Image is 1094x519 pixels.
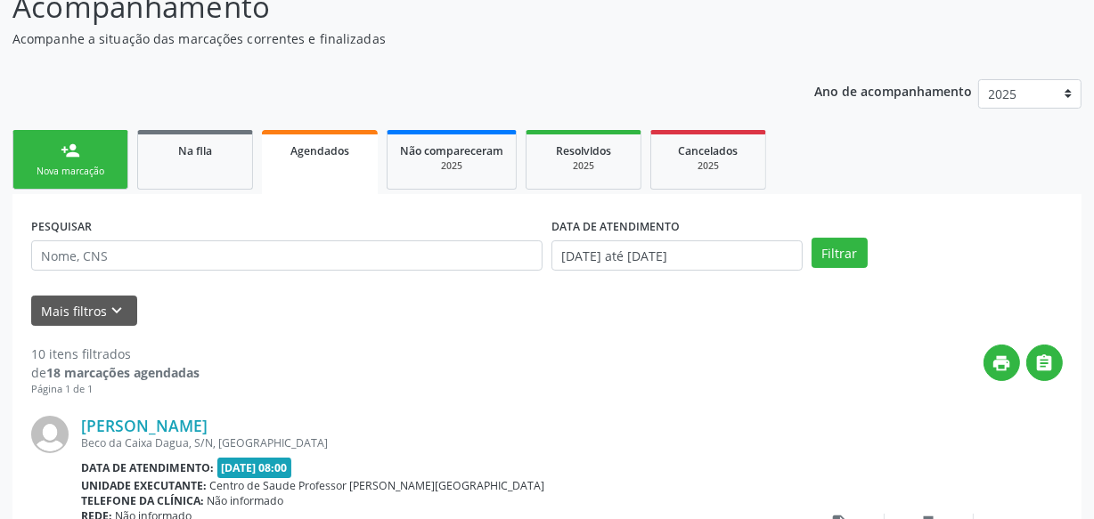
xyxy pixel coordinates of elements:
[814,79,972,101] p: Ano de acompanhamento
[664,159,753,173] div: 2025
[217,458,292,478] span: [DATE] 08:00
[81,460,214,475] b: Data de atendimento:
[812,238,868,268] button: Filtrar
[984,345,1020,381] button: print
[81,435,796,450] div: Beco da Caixa Dagua, S/N, [GEOGRAPHIC_DATA]
[81,493,204,508] b: Telefone da clínica:
[1026,345,1063,381] button: 
[1035,353,1055,373] i: 
[31,363,200,382] div: de
[108,301,127,320] i: keyboard_arrow_down
[556,143,611,158] span: Resolvidos
[12,29,761,48] p: Acompanhe a situação das marcações correntes e finalizadas
[31,382,200,397] div: Página 1 de 1
[31,345,200,363] div: 10 itens filtrados
[81,478,207,493] b: Unidade executante:
[61,141,80,160] div: person_add
[31,213,92,240] label: PESQUISAR
[679,143,739,158] span: Cancelados
[208,493,284,508] span: Não informado
[551,213,680,240] label: DATA DE ATENDIMENTO
[210,478,545,493] span: Centro de Saude Professor [PERSON_NAME][GEOGRAPHIC_DATA]
[400,159,503,173] div: 2025
[31,416,69,453] img: img
[400,143,503,158] span: Não compareceram
[46,364,200,381] strong: 18 marcações agendadas
[992,353,1012,373] i: print
[178,143,212,158] span: Na fila
[31,240,543,271] input: Nome, CNS
[26,165,115,178] div: Nova marcação
[539,159,628,173] div: 2025
[31,296,137,327] button: Mais filtroskeyboard_arrow_down
[290,143,349,158] span: Agendados
[81,416,208,435] a: [PERSON_NAME]
[551,240,803,271] input: Selecione um intervalo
